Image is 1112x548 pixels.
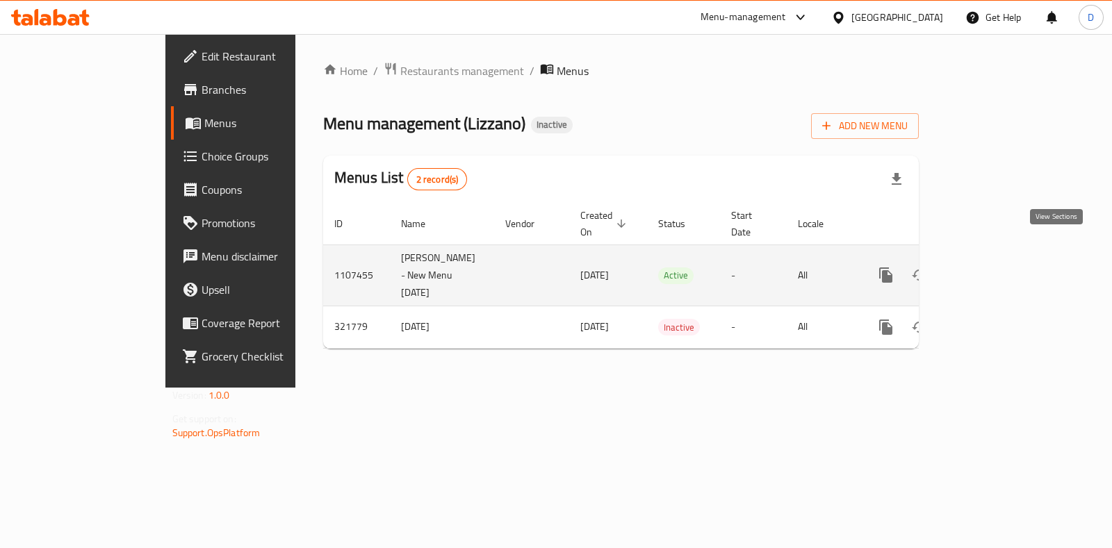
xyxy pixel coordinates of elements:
div: Export file [880,163,913,196]
span: Name [401,215,443,232]
a: Menus [171,106,351,140]
button: Change Status [903,310,936,344]
a: Edit Restaurant [171,40,351,73]
a: Branches [171,73,351,106]
td: - [720,306,787,348]
div: Inactive [531,117,573,133]
a: Promotions [171,206,351,240]
a: Upsell [171,273,351,306]
td: - [720,244,787,306]
span: Restaurants management [400,63,524,79]
span: Menus [557,63,589,79]
button: Change Status [903,258,936,292]
span: Vendor [505,215,553,232]
span: Get support on: [172,410,236,428]
span: Inactive [531,119,573,131]
span: Upsell [202,281,340,298]
span: Menus [204,115,340,131]
div: [GEOGRAPHIC_DATA] [851,10,943,25]
span: Grocery Checklist [202,348,340,365]
a: Support.OpsPlatform [172,424,261,442]
span: Edit Restaurant [202,48,340,65]
span: Promotions [202,215,340,231]
button: more [869,310,903,344]
span: Inactive [658,319,700,335]
span: 1.0.0 [208,386,230,404]
h2: Menus List [334,167,467,190]
span: [DATE] [580,317,609,335]
td: 321779 [323,306,390,348]
span: Start Date [731,207,770,240]
div: Menu-management [701,9,786,26]
span: Locale [798,215,842,232]
a: Restaurants management [384,62,524,80]
a: Choice Groups [171,140,351,173]
span: Menu disclaimer [202,248,340,265]
button: Add New Menu [811,113,919,139]
span: Status [658,215,703,232]
span: ID [334,215,361,232]
li: / [373,63,378,79]
a: Grocery Checklist [171,340,351,373]
span: Coupons [202,181,340,198]
td: All [787,244,858,306]
span: [DATE] [580,266,609,284]
div: Total records count [407,168,468,190]
a: Coupons [171,173,351,206]
td: [PERSON_NAME] - New Menu [DATE] [390,244,494,306]
a: Coverage Report [171,306,351,340]
span: Coverage Report [202,315,340,331]
span: 2 record(s) [408,173,467,186]
nav: breadcrumb [323,62,919,80]
span: Add New Menu [822,117,908,135]
td: [DATE] [390,306,494,348]
span: Active [658,267,694,283]
span: Version: [172,386,206,404]
span: Created On [580,207,630,240]
th: Actions [858,203,1014,245]
td: All [787,306,858,348]
a: Menu disclaimer [171,240,351,273]
span: Branches [202,81,340,98]
li: / [530,63,534,79]
div: Inactive [658,319,700,335]
span: D [1088,10,1094,25]
table: enhanced table [323,203,1014,349]
span: Choice Groups [202,148,340,165]
span: Menu management ( Lizzano ) [323,108,525,139]
button: more [869,258,903,292]
td: 1107455 [323,244,390,306]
